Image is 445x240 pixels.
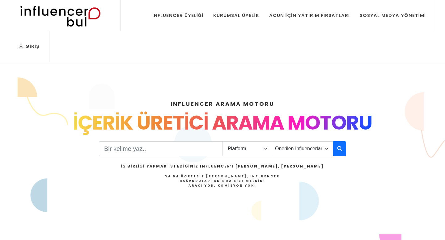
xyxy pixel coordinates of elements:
[14,31,44,62] a: Giriş
[99,141,223,156] input: Search
[189,183,256,188] strong: Aracı Yok, Komisyon Yok!
[269,12,350,19] div: Acun İçin Yatırım Fırsatları
[22,108,423,138] div: İÇERİK ÜRETİCİ ARAMA MOTORU
[152,12,204,19] div: Influencer Üyeliği
[22,100,423,108] h4: INFLUENCER ARAMA MOTORU
[121,174,324,188] h4: Ya da Ücretsiz [PERSON_NAME], Influencer Başvuruları Anında Size Gelsin!
[213,12,259,19] div: Kurumsal Üyelik
[19,43,40,50] div: Giriş
[121,163,324,169] h2: İş Birliği Yapmak İstediğiniz Influencer’ı [PERSON_NAME], [PERSON_NAME]
[360,12,426,19] div: Sosyal Medya Yönetimi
